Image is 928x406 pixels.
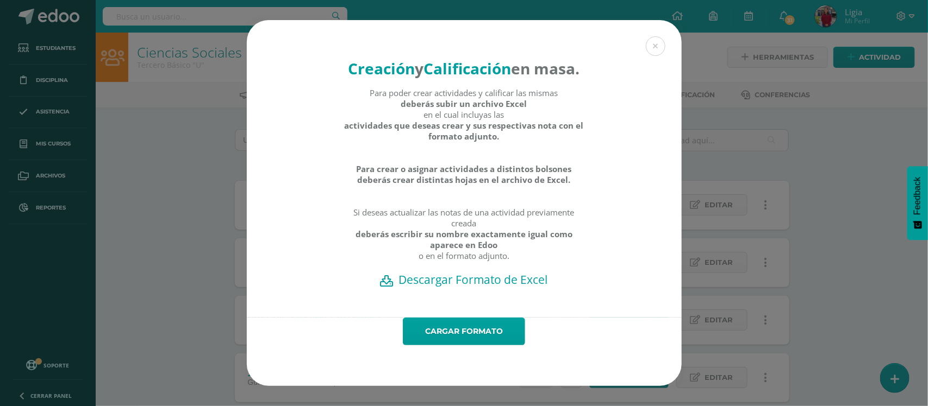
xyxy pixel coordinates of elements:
button: Feedback - Mostrar encuesta [907,166,928,240]
strong: deberás subir un archivo Excel [401,98,527,109]
a: Descargar Formato de Excel [266,272,663,287]
strong: deberás escribir su nombre exactamente igual como aparece en Edoo [344,229,584,250]
a: Cargar formato [403,318,525,345]
strong: y [415,58,424,79]
strong: Calificación [424,58,512,79]
button: Close (Esc) [646,36,665,56]
strong: Para crear o asignar actividades a distintos bolsones deberás crear distintas hojas en el archivo... [344,163,584,185]
span: Feedback [913,177,923,215]
h4: en masa. [344,58,584,79]
strong: Creación [348,58,415,79]
strong: actividades que deseas crear y sus respectivas nota con el formato adjunto. [344,120,584,142]
div: Para poder crear actividades y calificar las mismas en el cual incluyas las Si deseas actualizar ... [344,87,584,272]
